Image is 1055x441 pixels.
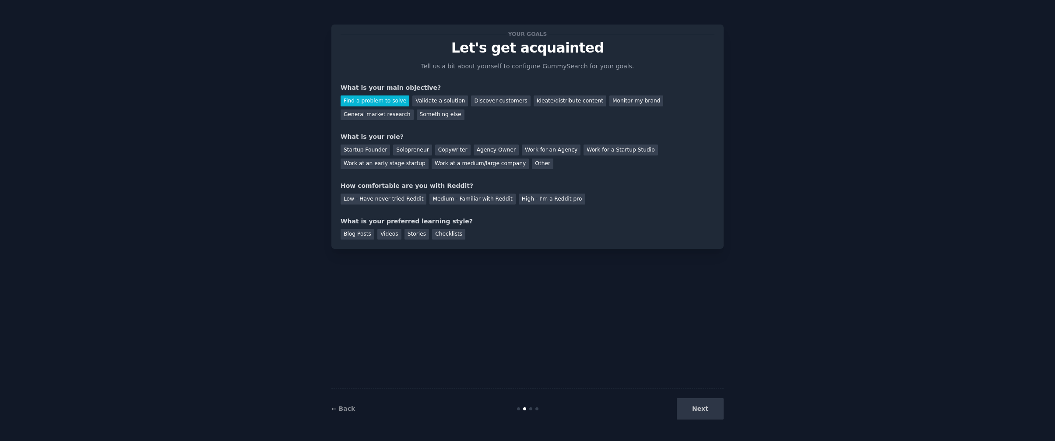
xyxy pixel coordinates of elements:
[417,62,638,71] p: Tell us a bit about yourself to configure GummySearch for your goals.
[584,145,658,155] div: Work for a Startup Studio
[341,109,414,120] div: General market research
[341,83,714,92] div: What is your main objective?
[341,181,714,191] div: How comfortable are you with Reddit?
[471,95,530,106] div: Discover customers
[377,229,401,240] div: Videos
[506,29,549,39] span: Your goals
[341,229,374,240] div: Blog Posts
[412,95,468,106] div: Validate a solution
[341,159,429,169] div: Work at an early stage startup
[341,217,714,226] div: What is your preferred learning style?
[534,95,606,106] div: Ideate/distribute content
[519,194,585,205] div: High - I'm a Reddit pro
[404,229,429,240] div: Stories
[331,405,355,412] a: ← Back
[341,145,390,155] div: Startup Founder
[432,159,529,169] div: Work at a medium/large company
[341,194,426,205] div: Low - Have never tried Reddit
[393,145,432,155] div: Solopreneur
[435,145,471,155] div: Copywriter
[609,95,663,106] div: Monitor my brand
[341,132,714,141] div: What is your role?
[522,145,580,155] div: Work for an Agency
[341,95,409,106] div: Find a problem to solve
[532,159,553,169] div: Other
[474,145,519,155] div: Agency Owner
[341,40,714,56] p: Let's get acquainted
[432,229,465,240] div: Checklists
[429,194,515,205] div: Medium - Familiar with Reddit
[417,109,464,120] div: Something else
